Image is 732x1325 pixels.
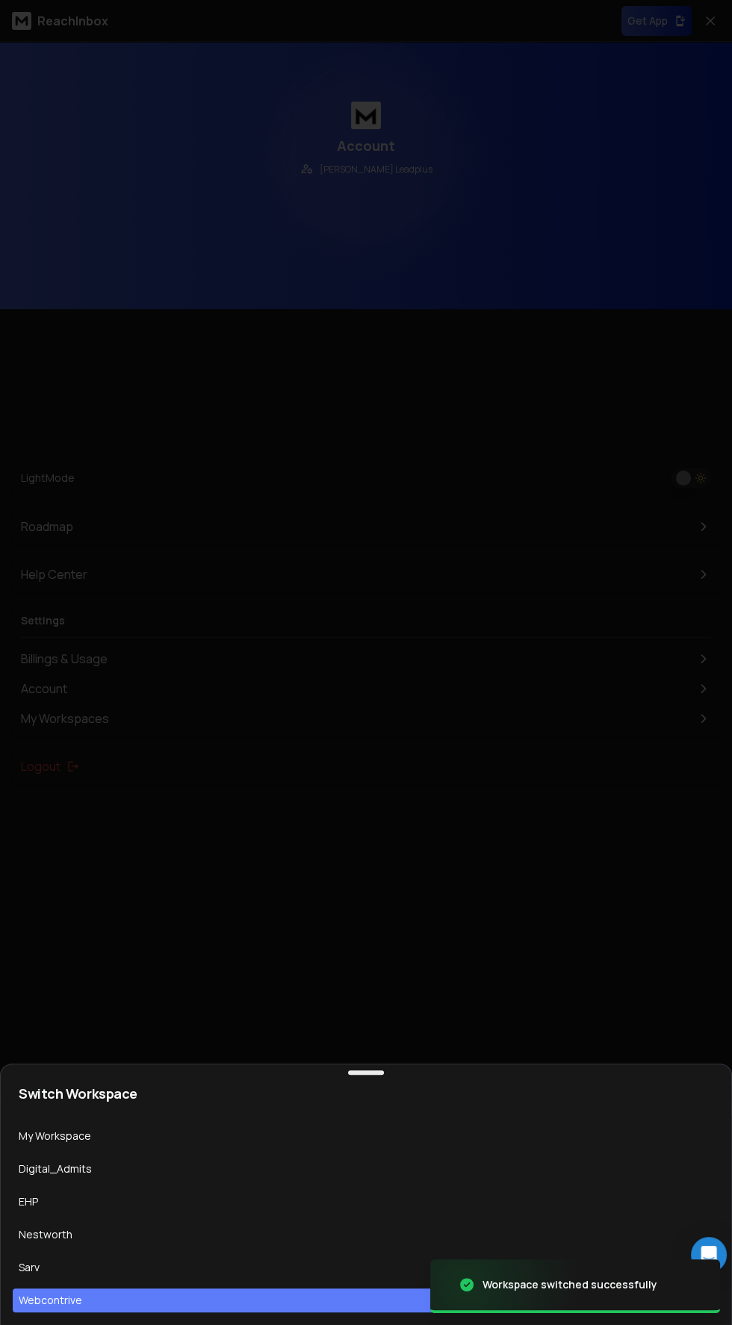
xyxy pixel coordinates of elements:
[19,1194,713,1209] div: EHP
[19,1161,713,1176] div: Digital_Admits
[1,1087,731,1100] h2: Switch Workspace
[483,1277,657,1292] div: Workspace switched successfully
[19,1129,713,1144] div: My Workspace
[19,1293,713,1308] div: Webcontrive
[691,1237,727,1273] div: Open Intercom Messenger
[19,1260,713,1275] div: Sarv
[19,1227,713,1242] div: Nestworth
